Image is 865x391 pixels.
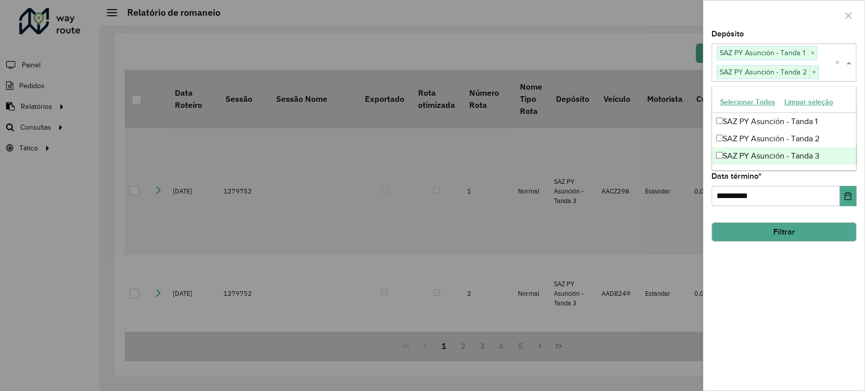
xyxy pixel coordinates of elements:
[711,28,744,40] label: Depósito
[780,94,838,110] button: Limpar seleção
[809,66,818,79] span: ×
[717,47,808,59] span: SAZ PY Asunción - Tanda 1
[711,222,856,242] button: Filtrar
[712,113,856,130] div: SAZ PY Asunción - Tanda 1
[808,47,817,59] span: ×
[716,94,780,110] button: Selecionar Todos
[712,130,856,147] div: SAZ PY Asunción - Tanda 2
[835,57,844,69] span: Clear all
[840,186,856,206] button: Choose Date
[717,66,809,78] span: SAZ PY Asunción - Tanda 2
[712,147,856,165] div: SAZ PY Asunción - Tanda 3
[711,170,762,182] label: Data término
[711,86,856,171] ng-dropdown-panel: Options list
